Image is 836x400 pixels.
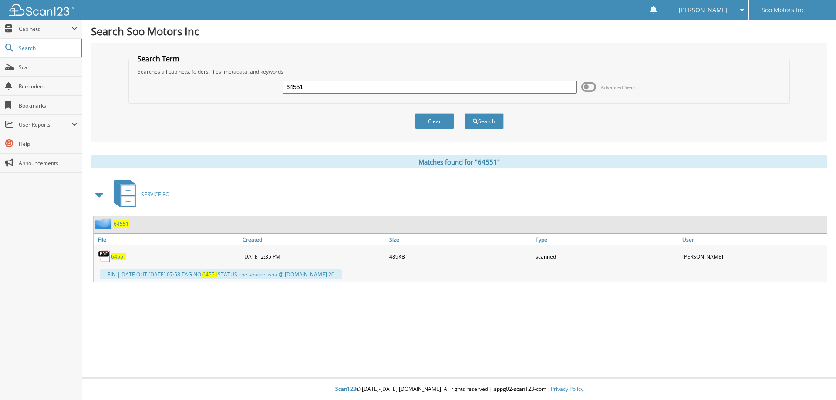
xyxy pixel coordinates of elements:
[94,234,240,245] a: File
[111,253,126,260] a: 64551
[9,4,74,16] img: scan123-logo-white.svg
[19,64,78,71] span: Scan
[19,102,78,109] span: Bookmarks
[387,248,534,265] div: 489KB
[19,44,76,52] span: Search
[601,84,640,91] span: Advanced Search
[679,7,728,13] span: [PERSON_NAME]
[19,121,71,128] span: User Reports
[133,54,184,64] legend: Search Term
[19,159,78,167] span: Announcements
[465,113,504,129] button: Search
[533,234,680,245] a: Type
[100,269,342,279] div: ...EIN | DATE OUT [DATE] 07:58 TAG NO. STATUS chelseaderusha @ [DOMAIN_NAME] 20...
[240,234,387,245] a: Created
[387,234,534,245] a: Size
[19,25,71,33] span: Cabinets
[792,358,836,400] iframe: Chat Widget
[415,113,454,129] button: Clear
[762,7,805,13] span: Soo Motors Inc
[91,24,827,38] h1: Search Soo Motors Inc
[551,385,583,393] a: Privacy Policy
[141,191,169,198] span: SERVICE RO
[114,220,129,228] a: 64551
[335,385,356,393] span: Scan123
[133,68,785,75] div: Searches all cabinets, folders, files, metadata, and keywords
[680,234,827,245] a: User
[98,250,111,263] img: PDF.png
[95,218,114,229] img: folder2.png
[680,248,827,265] div: [PERSON_NAME]
[533,248,680,265] div: scanned
[91,155,827,168] div: Matches found for "64551"
[240,248,387,265] div: [DATE] 2:35 PM
[19,140,78,148] span: Help
[19,83,78,90] span: Reminders
[202,271,218,278] span: 64551
[108,177,169,212] a: SERVICE RO
[82,379,836,400] div: © [DATE]-[DATE] [DOMAIN_NAME]. All rights reserved | appg02-scan123-com |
